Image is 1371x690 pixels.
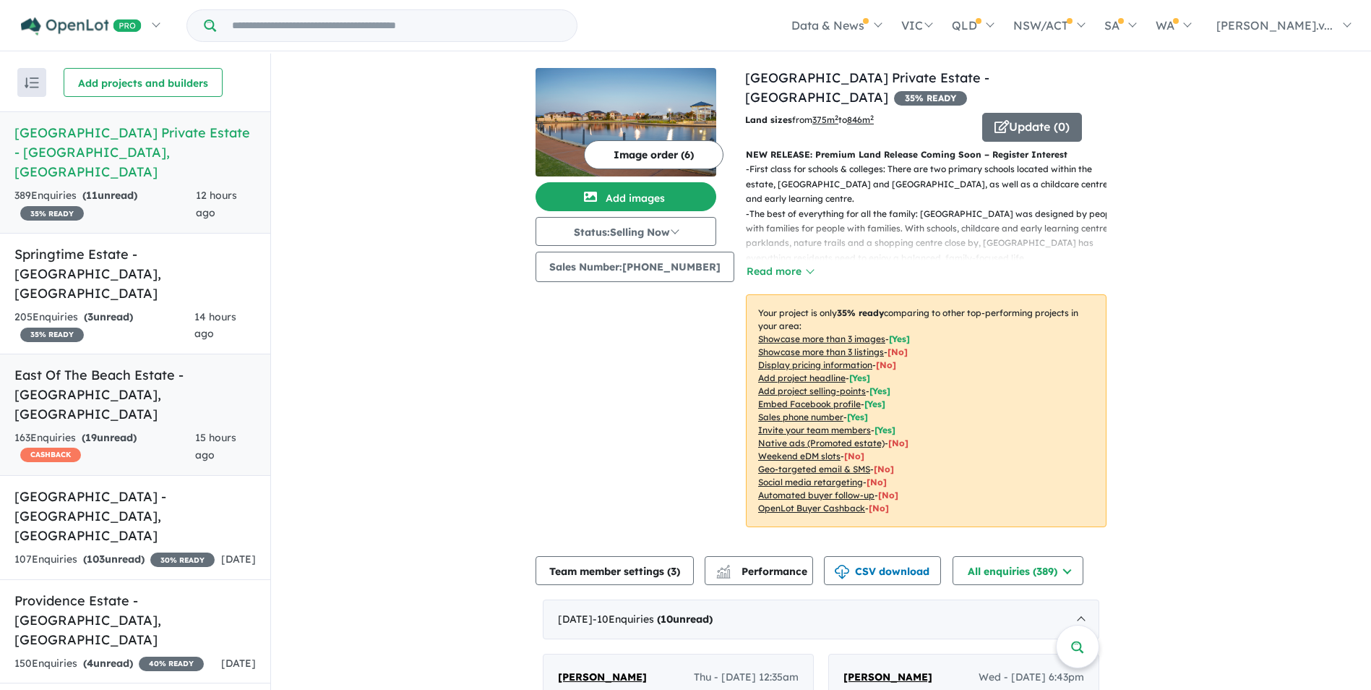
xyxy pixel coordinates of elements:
button: Read more [746,263,814,280]
span: 12 hours ago [196,189,237,219]
div: 389 Enquir ies [14,187,196,222]
span: 35 % READY [894,91,967,106]
span: Thu - [DATE] 12:35am [694,669,799,686]
u: 846 m [847,114,874,125]
p: - First class for schools & colleges: There are two primary schools located within the estate, [G... [746,162,1118,206]
span: to [838,114,874,125]
u: Add project selling-points [758,386,866,396]
button: Status:Selling Now [536,217,716,246]
span: 3 [87,310,93,323]
u: Invite your team members [758,425,871,435]
button: CSV download [824,556,941,585]
img: bar-chart.svg [716,569,731,579]
h5: [GEOGRAPHIC_DATA] Private Estate - [GEOGRAPHIC_DATA] , [GEOGRAPHIC_DATA] [14,123,256,182]
span: [No] [844,451,864,461]
h5: East Of The Beach Estate - [GEOGRAPHIC_DATA] , [GEOGRAPHIC_DATA] [14,365,256,424]
button: Add projects and builders [64,68,223,97]
span: 14 hours ago [194,310,236,341]
div: 150 Enquir ies [14,655,204,673]
span: [No] [874,464,894,474]
span: [ No ] [888,346,908,357]
u: Add project headline [758,372,846,383]
b: Land sizes [745,114,792,125]
span: 35 % READY [20,206,84,221]
div: 205 Enquir ies [14,309,194,344]
a: [GEOGRAPHIC_DATA] Private Estate - [GEOGRAPHIC_DATA] [745,69,989,106]
span: [ Yes ] [864,399,885,409]
span: 10 [661,613,673,626]
u: Showcase more than 3 listings [758,346,884,357]
span: 15 hours ago [195,431,236,461]
img: download icon [835,565,849,579]
span: [DATE] [221,553,256,566]
span: 40 % READY [139,657,204,671]
sup: 2 [835,114,838,122]
span: [ Yes ] [847,412,868,422]
span: [DATE] [221,657,256,670]
span: - 10 Enquir ies [593,613,713,626]
div: [DATE] [543,600,1099,640]
span: 103 [87,553,105,566]
h5: [GEOGRAPHIC_DATA] - [GEOGRAPHIC_DATA] , [GEOGRAPHIC_DATA] [14,487,256,545]
strong: ( unread) [82,189,137,202]
a: [PERSON_NAME] [843,669,932,686]
p: - The best of everything for all the family: [GEOGRAPHIC_DATA] was designed by people with famili... [746,207,1118,266]
span: [ Yes ] [849,372,870,383]
strong: ( unread) [657,613,713,626]
span: [No] [869,503,889,514]
strong: ( unread) [83,553,145,566]
span: 35 % READY [20,328,84,342]
u: Geo-targeted email & SMS [758,464,870,474]
span: [No] [878,490,898,501]
h5: Providence Estate - [GEOGRAPHIC_DATA] , [GEOGRAPHIC_DATA] [14,591,256,649]
span: 19 [85,431,97,444]
p: Your project is only comparing to other top-performing projects in your area: - - - - - - - - - -... [746,294,1106,527]
button: Add images [536,182,716,211]
span: 30 % READY [150,553,215,567]
u: Showcase more than 3 images [758,333,885,344]
button: Sales Number:[PHONE_NUMBER] [536,252,734,282]
u: Sales phone number [758,412,843,422]
u: Native ads (Promoted estate) [758,438,885,448]
img: sort.svg [25,77,39,88]
button: Image order (6) [584,140,723,169]
strong: ( unread) [84,310,133,323]
p: from [745,113,971,127]
button: Update (0) [982,113,1082,142]
span: 4 [87,657,93,670]
img: Openlot PRO Logo White [21,17,142,35]
span: 3 [671,565,676,578]
div: 107 Enquir ies [14,551,215,568]
u: Display pricing information [758,359,872,370]
b: 35 % ready [837,307,884,318]
span: [PERSON_NAME].v... [1216,18,1333,33]
span: Wed - [DATE] 6:43pm [979,669,1084,686]
span: Performance [718,565,807,578]
input: Try estate name, suburb, builder or developer [219,10,574,41]
u: OpenLot Buyer Cashback [758,503,865,514]
h5: Springtime Estate - [GEOGRAPHIC_DATA] , [GEOGRAPHIC_DATA] [14,244,256,303]
img: Bletchley Park Private Estate - Southern River [536,68,716,176]
sup: 2 [870,114,874,122]
span: CASHBACK [20,448,81,462]
button: Team member settings (3) [536,556,694,585]
strong: ( unread) [82,431,137,444]
div: 163 Enquir ies [14,430,195,464]
span: [PERSON_NAME] [843,670,932,683]
span: [No] [888,438,908,448]
span: 11 [86,189,98,202]
u: Embed Facebook profile [758,399,861,409]
span: [ Yes ] [874,425,895,435]
span: [ Yes ] [869,386,890,396]
span: [No] [867,477,887,487]
u: Automated buyer follow-up [758,490,874,501]
span: [PERSON_NAME] [558,670,647,683]
a: [PERSON_NAME] [558,669,647,686]
u: 375 m [812,114,838,125]
strong: ( unread) [83,657,133,670]
u: Weekend eDM slots [758,451,841,461]
span: [ No ] [876,359,896,370]
u: Social media retargeting [758,477,863,487]
img: line-chart.svg [717,565,730,573]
